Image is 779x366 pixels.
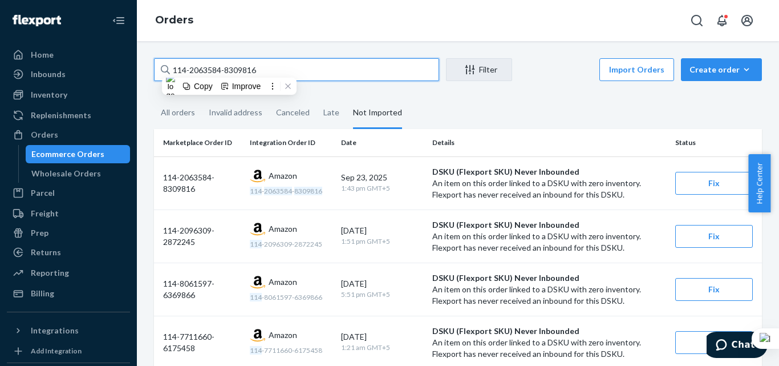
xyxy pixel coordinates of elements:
[276,98,310,127] div: Canceled
[163,172,241,195] div: 114-2063584-8309816
[294,187,322,195] em: 8309816
[675,225,753,248] button: Fix
[146,4,202,37] ol: breadcrumbs
[31,148,104,160] div: Ecommerce Orders
[31,110,91,121] div: Replenishments
[31,247,61,258] div: Returns
[432,284,666,307] p: An item on this order linked to a DSKU with zero inventory. Flexport has never received an inboun...
[432,219,666,231] p: DSKU (Flexport SKU) Never Inbounded
[447,64,512,75] div: Filter
[269,170,297,182] span: Amazon
[107,9,130,32] button: Close Navigation
[250,186,332,196] div: - -
[432,325,666,337] p: DSKU (Flexport SKU) Never Inbounded
[341,278,423,289] div: [DATE]
[432,272,666,284] p: DSKU (Flexport SKU) Never Inbounded
[675,331,753,354] button: Fix
[31,69,66,80] div: Inbounds
[154,129,245,156] th: Marketplace Order ID
[31,346,82,356] div: Add Integration
[711,9,733,32] button: Open notifications
[250,239,332,249] div: -2096309-2872245
[26,145,131,163] a: Ecommerce Orders
[31,227,48,239] div: Prep
[7,46,130,64] a: Home
[7,321,130,340] button: Integrations
[269,276,297,288] span: Amazon
[161,98,195,127] div: All orders
[31,129,58,140] div: Orders
[269,329,297,341] span: Amazon
[264,187,292,195] em: 2063584
[31,267,69,279] div: Reporting
[7,126,130,144] a: Orders
[341,343,423,353] div: 1:21 am GMT+5
[31,168,101,179] div: Wholesale Orders
[748,154,770,212] button: Help Center
[250,345,332,355] div: -7711660-6175458
[353,98,402,129] div: Not Imported
[7,243,130,262] a: Returns
[7,204,130,223] a: Freight
[685,9,708,32] button: Open Search Box
[689,64,753,75] div: Create order
[250,240,262,248] em: 114
[432,337,666,360] p: An item on this order linked to a DSKU with zero inventory. Flexport has never received an inboun...
[250,346,262,355] em: 114
[7,86,130,104] a: Inventory
[7,184,130,202] a: Parcel
[432,231,666,254] p: An item on this order linked to a DSKU with zero inventory. Flexport has never received an inboun...
[7,284,130,303] a: Billing
[31,187,55,199] div: Parcel
[341,183,423,194] div: 1:43 pm GMT+5
[209,98,262,127] div: Invalid address
[31,325,79,336] div: Integrations
[432,166,666,178] p: DSKU (Flexport SKU) Never Inbounded
[155,14,193,26] a: Orders
[250,187,262,195] em: 114
[736,9,758,32] button: Open account menu
[707,332,768,360] iframe: Opens a widget where you can chat to one of our agents
[7,344,130,358] a: Add Integration
[7,224,130,242] a: Prep
[428,129,671,156] th: Details
[675,172,753,195] button: Fix
[31,208,59,219] div: Freight
[341,289,423,300] div: 5:51 pm GMT+5
[341,331,423,343] div: [DATE]
[7,106,130,124] a: Replenishments
[341,225,423,236] div: [DATE]
[7,264,130,282] a: Reporting
[163,331,241,354] div: 114-7711660-6175458
[671,129,762,156] th: Status
[31,288,54,299] div: Billing
[269,223,297,235] span: Amazon
[7,65,130,83] a: Inbounds
[432,178,666,200] p: An item on this order linked to a DSKU with zero inventory. Flexport has never received an inboun...
[26,164,131,183] a: Wholesale Orders
[250,292,332,302] div: -8061597-6369866
[31,89,67,100] div: Inventory
[250,293,262,301] em: 114
[163,225,241,248] div: 114-2096309-2872245
[681,58,762,81] button: Create order
[341,172,423,183] div: Sep 23, 2025
[599,58,674,81] button: Import Orders
[446,58,512,81] button: Filter
[163,278,241,301] div: 114-8061597-6369866
[245,129,336,156] th: Integration Order ID
[154,58,439,81] input: Search orders
[341,236,423,247] div: 1:51 pm GMT+5
[31,49,54,61] div: Home
[323,98,339,127] div: Late
[13,15,61,26] img: Flexport logo
[336,129,428,156] th: Date
[675,278,753,301] button: Fix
